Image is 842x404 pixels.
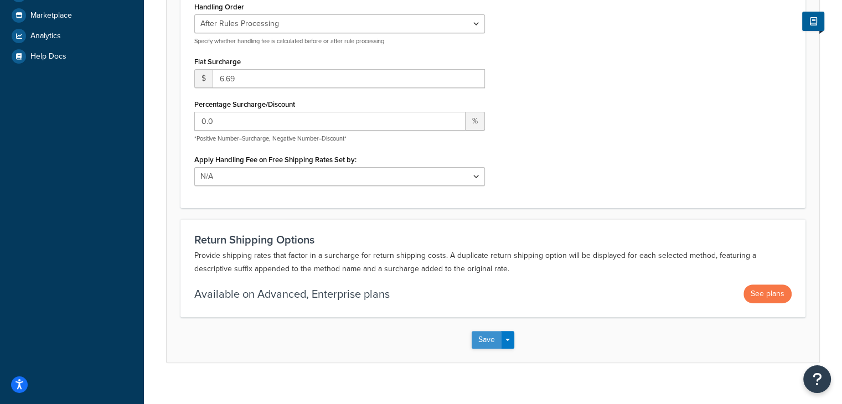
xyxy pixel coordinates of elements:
label: Apply Handling Fee on Free Shipping Rates Set by: [194,156,357,164]
span: Analytics [30,32,61,41]
label: Flat Surcharge [194,58,241,66]
p: Provide shipping rates that factor in a surcharge for return shipping costs. A duplicate return s... [194,249,792,276]
span: $ [194,69,213,88]
button: Open Resource Center [803,365,831,393]
a: Marketplace [8,6,136,25]
p: *Positive Number=Surcharge, Negative Number=Discount* [194,134,485,143]
h3: Return Shipping Options [194,234,792,246]
button: Save [472,331,502,349]
span: Marketplace [30,11,72,20]
p: Available on Advanced, Enterprise plans [194,286,390,302]
p: Specify whether handling fee is calculated before or after rule processing [194,37,485,45]
button: See plans [743,284,792,303]
a: Help Docs [8,46,136,66]
span: % [466,112,485,131]
span: Help Docs [30,52,66,61]
label: Percentage Surcharge/Discount [194,100,295,108]
label: Handling Order [194,3,244,11]
button: Show Help Docs [802,12,824,31]
a: Analytics [8,26,136,46]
